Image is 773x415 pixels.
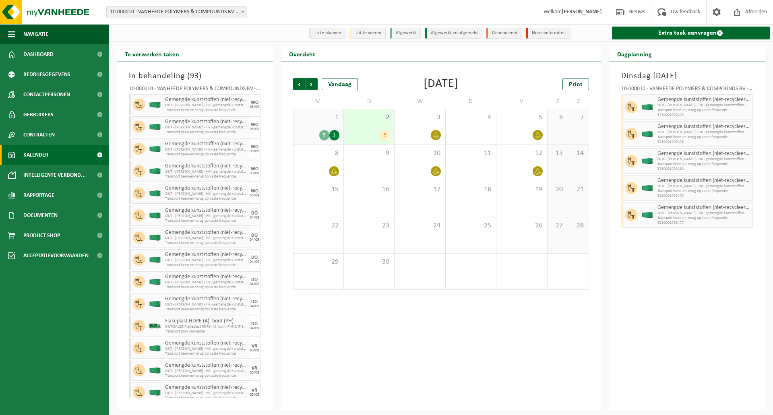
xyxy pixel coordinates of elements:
[165,285,247,290] span: Transport heen-en-terug op vaste frequentie
[572,113,584,122] span: 7
[322,78,358,90] div: Vandaag
[450,149,492,158] span: 11
[552,185,564,194] span: 20
[450,185,492,194] span: 18
[621,86,753,94] div: 10-000010 - VANHEEDE POLYMERS & COMPOUNDS BV - DOTTIGNIES
[552,149,564,158] span: 13
[165,192,247,196] span: OUT - [PERSON_NAME] - HK - gemengde kunststoffen - VAF
[165,307,247,312] span: Transport heen-en-terug op vaste frequentie
[251,322,258,326] div: DO
[251,167,258,171] div: WO
[425,28,482,39] li: Afgewerkt en afgemeld
[165,252,247,258] span: Gemengde kunststoffen (niet-recycleerbaar), exclusief PVC
[319,130,329,140] div: 5
[23,24,48,44] span: Navigatie
[562,78,589,90] a: Print
[657,135,751,140] span: Transport heen-en-terug op vaste frequentie
[106,6,247,18] span: 10-000010 - VANHEEDE POLYMERS & COMPOUNDS BV - DOTTIGNIES
[657,151,751,157] span: Gemengde kunststoffen (niet-recycleerbaar), exclusief PVC
[165,384,247,391] span: Gemengde kunststoffen (niet-recycleerbaar), exclusief PVC
[165,302,247,307] span: OUT - [PERSON_NAME] - HK - gemengde kunststoffen - VAF
[306,78,318,90] span: Volgende
[23,64,70,85] span: Bedrijfsgegevens
[568,94,589,109] td: Z
[329,130,339,140] div: 1
[641,158,653,164] img: HK-XC-40-GN-00
[149,368,161,374] img: HK-XC-40-GN-00
[450,221,492,230] span: 25
[149,279,161,285] img: HK-XC-40-GN-00
[298,258,339,266] span: 29
[572,221,584,230] span: 28
[190,72,199,80] span: 93
[165,108,247,113] span: Transport heen-en-terug op vaste frequentie
[621,70,753,82] h3: Dinsdag [DATE]
[569,81,583,88] span: Print
[657,178,751,184] span: Gemengde kunststoffen (niet-recycleerbaar), exclusief PVC
[641,131,653,137] img: HK-XC-40-GN-00
[657,162,751,167] span: Transport heen-en-terug op vaste frequentie
[250,149,259,153] div: 03/09
[165,396,247,401] span: Transport heen-en-terug op vaste frequentie
[612,27,770,39] a: Extra taak aanvragen
[250,282,259,286] div: 04/09
[552,113,564,122] span: 6
[572,149,584,158] span: 14
[496,94,547,109] td: V
[446,94,496,109] td: D
[250,260,259,264] div: 04/09
[399,185,441,194] span: 17
[250,393,259,397] div: 05/09
[380,130,390,140] div: 5
[390,28,421,39] li: Afgewerkt
[250,371,259,375] div: 05/09
[149,102,161,108] img: HK-XC-40-GN-00
[149,213,161,219] img: HK-XC-40-GN-00
[657,140,751,145] span: T250001799476
[165,263,247,268] span: Transport heen-en-terug op vaste frequentie
[165,141,247,147] span: Gemengde kunststoffen (niet-recycleerbaar), exclusief PVC
[149,390,161,396] img: HK-XC-40-GN-00
[349,28,386,39] li: Uit te voeren
[107,6,247,18] span: 10-000010 - VANHEEDE POLYMERS & COMPOUNDS BV - DOTTIGNIES
[165,174,247,179] span: Transport heen-en-terug op vaste frequentie
[251,189,258,194] div: WO
[657,130,751,135] span: OUT - [PERSON_NAME] - HK - gemengde kunststoffen - VAF
[348,221,390,230] span: 23
[251,211,258,216] div: DO
[424,78,459,90] div: [DATE]
[562,9,602,15] strong: [PERSON_NAME]
[23,44,54,64] span: Dashboard
[165,362,247,369] span: Gemengde kunststoffen (niet-recycleerbaar), exclusief PVC
[149,345,161,351] img: HK-XC-40-GN-00
[641,212,653,218] img: HK-XC-40-GN-00
[23,205,58,225] span: Documenten
[293,94,344,109] td: M
[165,274,247,280] span: Gemengde kunststoffen (niet-recycleerbaar), exclusief PVC
[309,28,345,39] li: In te plannen
[165,207,247,214] span: Gemengde kunststoffen (niet-recycleerbaar), exclusief PVC
[298,185,339,194] span: 15
[165,152,247,157] span: Transport heen-en-terug op vaste frequentie
[348,149,390,158] span: 9
[251,100,258,105] div: WO
[251,122,258,127] div: WO
[251,299,258,304] div: DO
[165,119,247,125] span: Gemengde kunststoffen (niet-recycleerbaar), exclusief PVC
[293,78,305,90] span: Vorige
[165,351,247,356] span: Transport heen-en-terug op vaste frequentie
[657,211,751,216] span: OUT - [PERSON_NAME] - HK - gemengde kunststoffen - VAF
[572,185,584,194] span: 21
[657,124,751,130] span: Gemengde kunststoffen (niet-recycleerbaar), exclusief PVC
[165,169,247,174] span: OUT - [PERSON_NAME] - HK - gemengde kunststoffen - VAF
[165,369,247,374] span: OUT - [PERSON_NAME] - HK - gemengde kunststoffen - VAF
[500,149,543,158] span: 12
[281,46,323,62] h2: Overzicht
[250,326,259,330] div: 04/09
[348,185,390,194] span: 16
[641,104,653,110] img: HK-XC-40-GN-00
[500,185,543,194] span: 19
[657,189,751,194] span: Transport heen-en-terug op vaste frequentie
[149,257,161,263] img: HK-XC-40-GN-00
[450,113,492,122] span: 4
